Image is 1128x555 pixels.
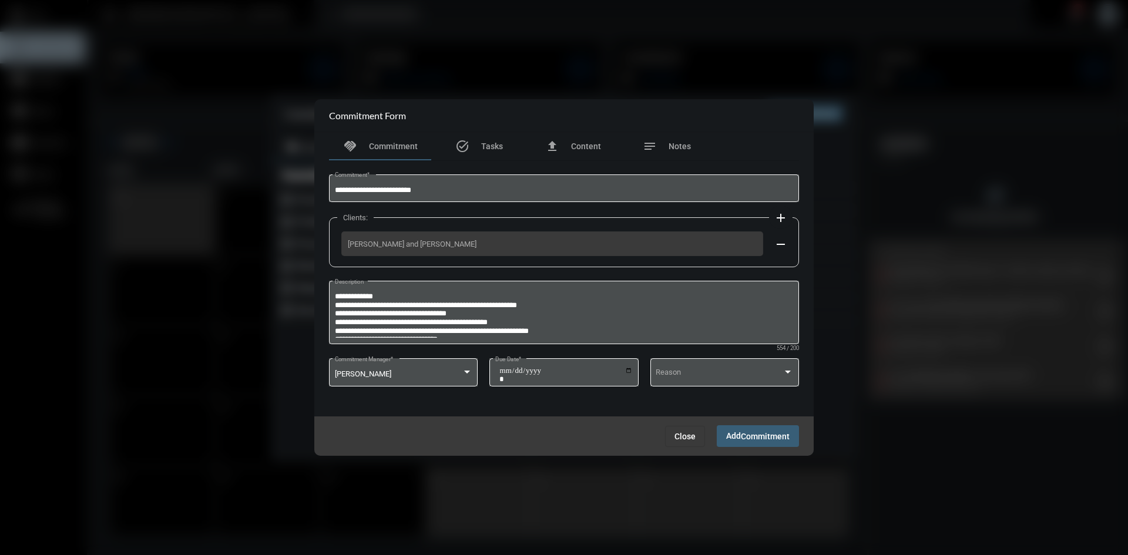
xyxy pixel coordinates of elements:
span: Content [571,142,601,151]
span: Close [674,432,696,441]
span: Tasks [481,142,503,151]
mat-icon: handshake [343,139,357,153]
span: [PERSON_NAME] [335,369,391,378]
span: Add [726,431,790,440]
span: [PERSON_NAME] and [PERSON_NAME] [348,240,757,248]
mat-icon: task_alt [455,139,469,153]
mat-icon: remove [774,237,788,251]
span: Commitment [369,142,418,151]
mat-icon: notes [643,139,657,153]
h2: Commitment Form [329,110,406,121]
mat-hint: 554 / 200 [777,345,799,352]
button: Close [665,426,705,447]
span: Commitment [741,432,790,441]
span: Notes [669,142,691,151]
mat-icon: file_upload [545,139,559,153]
mat-icon: add [774,211,788,225]
label: Clients: [337,213,374,222]
button: AddCommitment [717,425,799,447]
